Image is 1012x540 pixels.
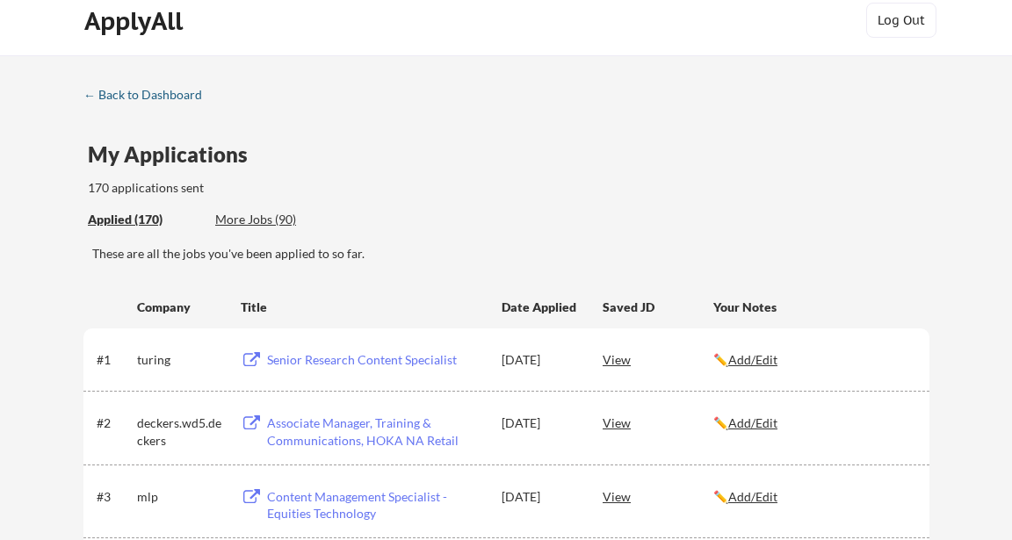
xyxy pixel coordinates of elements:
[137,414,225,449] div: deckers.wd5.deckers
[502,414,579,432] div: [DATE]
[88,144,262,165] div: My Applications
[603,480,713,512] div: View
[84,6,188,36] div: ApplyAll
[241,299,485,316] div: Title
[502,299,579,316] div: Date Applied
[88,211,202,228] div: Applied (170)
[215,211,344,228] div: More Jobs (90)
[92,245,929,263] div: These are all the jobs you've been applied to so far.
[137,351,225,369] div: turing
[603,291,713,322] div: Saved JD
[713,351,914,369] div: ✏️
[866,3,936,38] button: Log Out
[83,89,215,101] div: ← Back to Dashboard
[713,414,914,432] div: ✏️
[97,414,131,432] div: #2
[603,343,713,375] div: View
[267,488,485,522] div: Content Management Specialist - Equities Technology
[267,351,485,369] div: Senior Research Content Specialist
[97,488,131,506] div: #3
[215,211,344,229] div: These are job applications we think you'd be a good fit for, but couldn't apply you to automatica...
[713,299,914,316] div: Your Notes
[97,351,131,369] div: #1
[728,489,777,504] u: Add/Edit
[88,211,202,229] div: These are all the jobs you've been applied to so far.
[137,299,225,316] div: Company
[728,415,777,430] u: Add/Edit
[603,407,713,438] div: View
[713,488,914,506] div: ✏️
[502,351,579,369] div: [DATE]
[502,488,579,506] div: [DATE]
[83,88,215,105] a: ← Back to Dashboard
[88,179,428,197] div: 170 applications sent
[267,414,485,449] div: Associate Manager, Training & Communications, HOKA NA Retail
[728,352,777,367] u: Add/Edit
[137,488,225,506] div: mlp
